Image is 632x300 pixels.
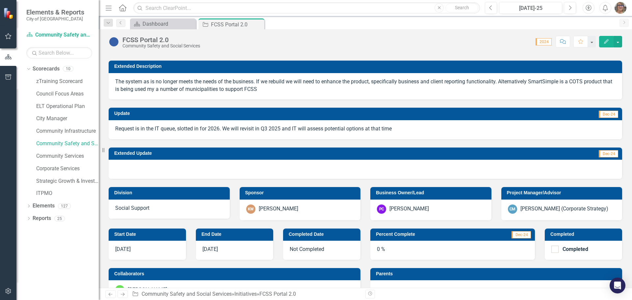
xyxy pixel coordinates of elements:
span: Dec-24 [599,111,618,118]
div: [PERSON_NAME] [128,286,167,294]
a: Initiatives [234,291,257,297]
small: City of [GEOGRAPHIC_DATA] [26,16,84,21]
a: ITPMO [36,190,99,197]
h3: Start Date [114,232,183,237]
span: [DATE] [115,246,131,252]
h3: Business Owner/Lead [376,190,488,195]
span: Search [455,5,469,10]
div: PC [377,205,386,214]
div: Dashboard [143,20,194,28]
h3: Extended Description [114,64,619,69]
p: Request is in the IT queue, slotted in for 2026. We will revisit in Q3 2025 and IT will assess po... [115,125,616,133]
div: 0 % [370,241,535,260]
a: Corporate Services [36,165,99,173]
h3: Extended Update [114,151,443,156]
h3: Update [114,111,335,116]
div: CM [508,205,517,214]
input: Search Below... [26,47,92,59]
button: [DATE]-25 [499,2,562,14]
a: Community Safety and Social Services [142,291,232,297]
h3: Completed Date [289,232,357,237]
p: The system as is no longer meets the needs of the business. If we rebuild we will need to enhance... [115,78,616,93]
a: City Manager [36,115,99,123]
div: FCSS Portal 2.0 [259,291,296,297]
h3: Completed [550,232,619,237]
h3: Collaborators [114,271,357,276]
h3: Sponsor [245,190,357,195]
h3: Division [114,190,226,195]
span: Dec-24 [599,150,618,157]
span: Social Support [115,205,149,211]
input: Search ClearPoint... [133,2,480,14]
button: Search [445,3,478,13]
span: 2024 [536,38,552,45]
h3: Parents [376,271,619,276]
div: FCSS Portal 2.0 [122,36,200,43]
div: 127 [58,203,71,209]
a: Reports [33,215,51,222]
div: Open Intercom Messenger [610,278,625,293]
div: Community Safety and Social Services [122,43,200,48]
img: Rosaline Wood [615,2,626,14]
a: ELT Operational Plan [36,103,99,110]
a: Community Safety and Social Services [36,140,99,148]
a: Dashboard [132,20,194,28]
div: Not Completed [283,241,360,260]
img: Proposed [109,37,119,47]
div: KW [246,205,255,214]
div: 25 [54,216,65,221]
a: zTraining Scorecard [36,78,99,85]
span: [DATE] [202,246,218,252]
h3: Percent Complete [376,232,479,237]
div: 10 [63,66,73,72]
h3: End Date [201,232,270,237]
span: Dec-24 [512,231,531,238]
a: Community Safety and Social Services [26,31,92,39]
div: [PERSON_NAME] [389,205,429,213]
a: Community Infrastructure [36,127,99,135]
a: Council Focus Areas [36,90,99,98]
div: [PERSON_NAME] [259,205,298,213]
div: [PERSON_NAME] (Corporate Strategy) [520,205,608,213]
div: JS [115,285,124,294]
a: Community Services [36,152,99,160]
div: » » [132,290,360,298]
span: Elements & Reports [26,8,84,16]
a: Strategic Growth & Investment [36,177,99,185]
div: FCSS Portal 2.0 [211,20,263,29]
img: ClearPoint Strategy [3,7,15,19]
a: Elements [33,202,55,210]
a: Scorecards [33,65,60,73]
div: [DATE]-25 [501,4,560,12]
h3: Project Manager/Advisor [507,190,619,195]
